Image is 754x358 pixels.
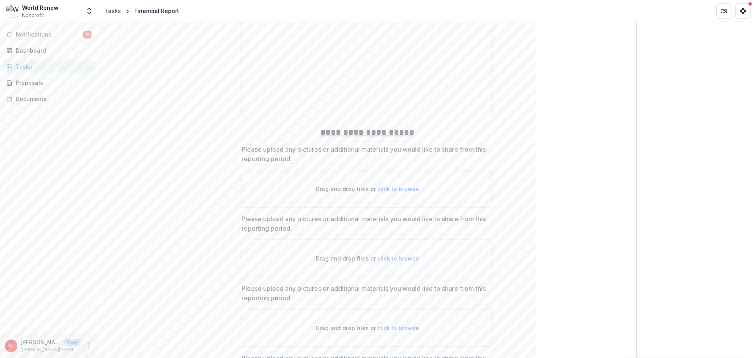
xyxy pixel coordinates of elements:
span: 12 [83,31,92,39]
div: World Renew [22,4,59,12]
p: [PERSON_NAME][EMAIL_ADDRESS][DOMAIN_NAME] [20,346,81,353]
div: Documents [16,95,88,103]
p: Please upload any pictures or additional materials you would like to share from this reporting pe... [242,214,488,233]
p: Drag and drop files or [316,185,419,193]
span: Nonprofit [22,12,44,19]
p: User [64,339,81,346]
p: Drag and drop files or [316,324,419,332]
button: Partners [716,3,732,19]
div: Dashboard [16,46,88,55]
p: Please upload any pictures or additional materials you would like to share from this reporting pe... [242,145,488,163]
a: Proposals [3,76,95,89]
img: World Renew [6,5,19,17]
div: Kathleen Lauder [8,343,14,348]
a: Documents [3,92,95,105]
button: More [84,341,93,351]
p: [PERSON_NAME] [20,338,61,346]
a: Tasks [101,5,124,17]
button: Get Help [735,3,751,19]
span: click to browse [377,255,419,262]
button: Open entity switcher [84,3,95,19]
nav: breadcrumb [101,5,182,17]
span: click to browse [377,325,419,331]
a: Dashboard [3,44,95,57]
p: Drag and drop files or [316,254,419,263]
span: click to browse [377,185,419,192]
div: Proposals [16,79,88,87]
p: Please upload any pictures or additional materials you would like to share from this reporting pe... [242,284,488,303]
button: Notifications12 [3,28,95,41]
span: Notifications [16,31,83,38]
a: Tasks [3,60,95,73]
div: Tasks [16,62,88,71]
div: Financial Report [134,7,179,15]
div: Tasks [104,7,121,15]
